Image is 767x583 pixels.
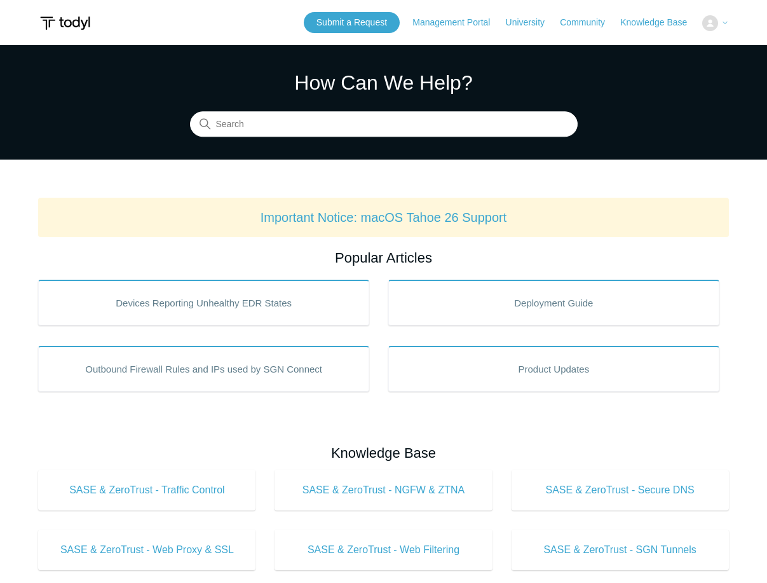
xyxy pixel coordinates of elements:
[412,16,503,29] a: Management Portal
[38,247,728,268] h2: Popular Articles
[512,470,729,511] a: SASE & ZeroTrust - Secure DNS
[275,530,492,570] a: SASE & ZeroTrust - Web Filtering
[38,346,369,392] a: Outbound Firewall Rules and IPs used by SGN Connect
[388,280,719,326] a: Deployment Guide
[38,442,728,463] h2: Knowledge Base
[506,16,557,29] a: University
[38,11,92,35] img: Todyl Support Center Help Center home page
[57,542,236,558] span: SASE & ZeroTrust - Web Proxy & SSL
[304,12,400,33] a: Submit a Request
[294,542,473,558] span: SASE & ZeroTrust - Web Filtering
[531,542,710,558] span: SASE & ZeroTrust - SGN Tunnels
[190,67,578,98] h1: How Can We Help?
[261,210,507,224] a: Important Notice: macOS Tahoe 26 Support
[560,16,618,29] a: Community
[38,530,255,570] a: SASE & ZeroTrust - Web Proxy & SSL
[620,16,700,29] a: Knowledge Base
[512,530,729,570] a: SASE & ZeroTrust - SGN Tunnels
[38,470,255,511] a: SASE & ZeroTrust - Traffic Control
[190,112,578,137] input: Search
[531,483,710,498] span: SASE & ZeroTrust - Secure DNS
[388,346,719,392] a: Product Updates
[294,483,473,498] span: SASE & ZeroTrust - NGFW & ZTNA
[38,280,369,326] a: Devices Reporting Unhealthy EDR States
[57,483,236,498] span: SASE & ZeroTrust - Traffic Control
[275,470,492,511] a: SASE & ZeroTrust - NGFW & ZTNA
